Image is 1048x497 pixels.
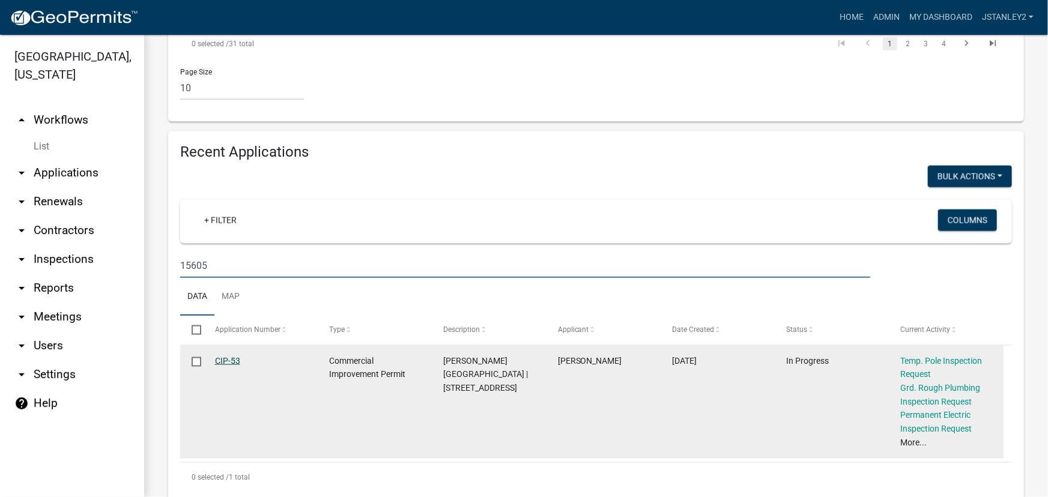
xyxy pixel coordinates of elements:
i: arrow_drop_up [14,113,29,127]
i: arrow_drop_down [14,166,29,180]
a: CIP-53 [215,356,240,366]
span: Harvey Z. Schwager | 15605 HIGHWAY 62 [443,356,528,393]
li: page 2 [899,34,917,54]
datatable-header-cell: Current Activity [889,316,1004,345]
a: 2 [901,37,915,50]
datatable-header-cell: Status [775,316,889,345]
li: page 3 [917,34,935,54]
i: help [14,396,29,411]
span: Description [443,325,480,334]
a: Temp. Pole Inspection Request [901,356,983,379]
a: More... [901,438,927,448]
i: arrow_drop_down [14,281,29,295]
a: Grd. Rough Plumbing Inspection Request [901,384,981,407]
a: go to previous page [856,37,879,50]
a: 4 [937,37,951,50]
a: Map [214,278,247,316]
i: arrow_drop_down [14,367,29,382]
span: 0 selected / [192,474,229,482]
li: page 4 [935,34,953,54]
i: arrow_drop_down [14,194,29,209]
a: go to next page [955,37,978,50]
datatable-header-cell: Type [318,316,432,345]
a: 3 [919,37,933,50]
a: go to first page [830,37,853,50]
a: + Filter [195,209,246,231]
i: arrow_drop_down [14,223,29,238]
button: Columns [938,209,997,231]
datatable-header-cell: Date Created [661,316,775,345]
span: Type [329,325,345,334]
a: jstanley2 [977,6,1038,29]
span: Current Activity [901,325,951,334]
a: Data [180,278,214,316]
i: arrow_drop_down [14,310,29,324]
span: Applicant [558,325,589,334]
div: 31 total [180,29,508,59]
span: Status [786,325,807,334]
datatable-header-cell: Applicant [547,316,661,345]
span: Denis Veneziano [558,356,622,366]
h4: Recent Applications [180,143,1012,161]
input: Search for applications [180,253,870,278]
datatable-header-cell: Application Number [203,316,317,345]
a: go to last page [981,37,1004,50]
datatable-header-cell: Select [180,316,203,345]
a: Admin [868,6,904,29]
datatable-header-cell: Description [432,316,546,345]
span: Application Number [215,325,280,334]
span: Date Created [672,325,714,334]
a: Home [835,6,868,29]
span: Commercial Improvement Permit [329,356,405,379]
a: 1 [883,37,897,50]
span: In Progress [786,356,829,366]
i: arrow_drop_down [14,252,29,267]
a: Permanent Electric Inspection Request [901,411,972,434]
div: 1 total [180,463,1012,493]
span: 07/14/2023 [672,356,697,366]
li: page 1 [881,34,899,54]
i: arrow_drop_down [14,339,29,353]
span: 0 selected / [192,40,229,48]
button: Bulk Actions [928,166,1012,187]
a: My Dashboard [904,6,977,29]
